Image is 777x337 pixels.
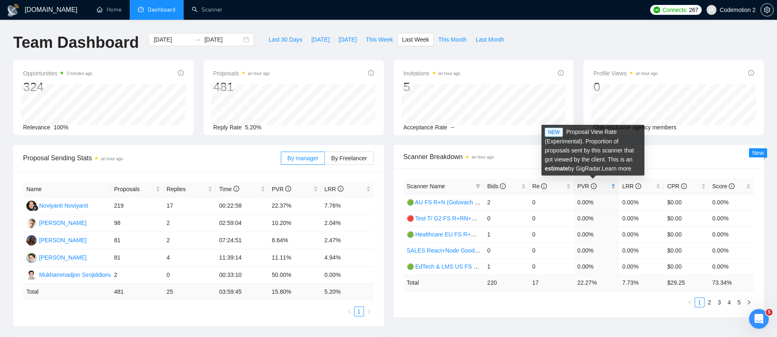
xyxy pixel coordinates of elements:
span: setting [761,7,773,13]
td: 02:59:04 [216,215,268,232]
span: Score [712,183,735,190]
span: Scanner Name [407,183,445,190]
td: 5.20 % [321,284,374,300]
span: Reply Rate [213,124,242,131]
a: MSMukhammadjon Sirojiddionv [26,271,112,278]
a: 5 [735,298,744,307]
div: Noviyanti Noviyanti [39,201,88,210]
td: 2 [111,267,163,284]
td: 0 [529,210,574,226]
td: 0.00% [321,267,374,284]
time: 3 minutes ago [66,71,92,76]
a: 🟢 AU FS R+N (Golovach FS) [407,199,484,206]
td: 00:33:10 [216,267,268,284]
td: 0 [529,258,574,274]
li: 1 [354,307,364,316]
a: 1 [355,307,364,316]
td: 25 [163,284,216,300]
td: 03:59:45 [216,284,268,300]
img: logo [7,4,20,17]
td: $ 29.25 [664,274,709,290]
button: left [685,297,695,307]
span: filter [476,184,481,189]
div: 5 [404,79,460,95]
a: Learn more [602,165,632,172]
time: an hour ago [439,71,460,76]
span: info-circle [591,183,597,189]
button: Last 30 Days [264,33,307,46]
span: to [194,36,201,43]
td: 4.94% [321,249,374,267]
span: swap-right [194,36,201,43]
td: 7.73 % [619,274,664,290]
td: 481 [111,284,163,300]
span: NEW [545,128,563,137]
span: info-circle [681,183,687,189]
td: 0.00% [574,210,619,226]
span: This Week [366,35,393,44]
td: 2 [163,215,216,232]
span: By manager [287,155,318,161]
td: 2.47% [321,232,374,249]
span: Proposals [213,68,270,78]
span: Profile Views [593,68,658,78]
span: info-circle [635,183,641,189]
td: 0.00% [619,210,664,226]
a: 🟢 Healthcare EU FS R+N (Golovach FS) [407,231,514,238]
img: NN [26,201,37,211]
td: 0.00% [709,242,754,258]
td: 8.64% [268,232,321,249]
td: 0.00% [619,226,664,242]
span: Invitations [404,68,460,78]
span: Relevance [23,124,50,131]
span: Last 30 Days [268,35,302,44]
button: This Month [434,33,471,46]
li: 5 [734,297,744,307]
span: Opportunities [23,68,92,78]
td: 98 [111,215,163,232]
span: Replies [167,185,207,194]
button: [DATE] [307,33,334,46]
span: Last Month [476,35,504,44]
a: searchScanner [192,6,222,13]
td: 00:22:58 [216,197,268,215]
a: NNNoviyanti Noviyanti [26,202,88,208]
span: [DATE] [338,35,357,44]
span: right [747,300,751,305]
button: [DATE] [334,33,361,46]
div: Proposal View Rate (Experimental). Proportion of proposals sent by this scanner that got viewed b... [541,125,644,176]
span: [DATE] [311,35,329,44]
a: setting [761,7,774,13]
td: 1 [484,258,529,274]
span: info-circle [558,70,564,76]
span: filter [474,180,482,192]
a: SALES React+Node Good client [407,247,490,254]
a: AP[PERSON_NAME] [26,254,86,260]
a: 🟢 EdTech & LMS US FS R+N (Golovach FS) [407,263,524,270]
div: 324 [23,79,92,95]
li: 2 [705,297,714,307]
span: -- [450,124,454,131]
span: Proposal Sending Stats [23,153,281,163]
td: 220 [484,274,529,290]
span: New [752,150,764,156]
span: 267 [689,5,698,14]
th: Replies [163,181,216,197]
span: info-circle [233,186,239,192]
button: Last Week [397,33,434,46]
a: homeHome [97,6,121,13]
time: an hour ago [636,71,658,76]
img: upwork-logo.png [653,7,660,13]
td: 0 [529,242,574,258]
td: 219 [111,197,163,215]
span: left [687,300,692,305]
td: 1 [484,226,529,242]
a: K[PERSON_NAME] [26,236,86,243]
td: 2 [484,194,529,210]
div: Mukhammadjon Sirojiddionv [39,270,112,279]
span: dashboard [138,7,144,12]
li: Previous Page [685,297,695,307]
button: right [744,297,754,307]
a: 1 [695,298,704,307]
span: Only exclusive agency members [593,124,677,131]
